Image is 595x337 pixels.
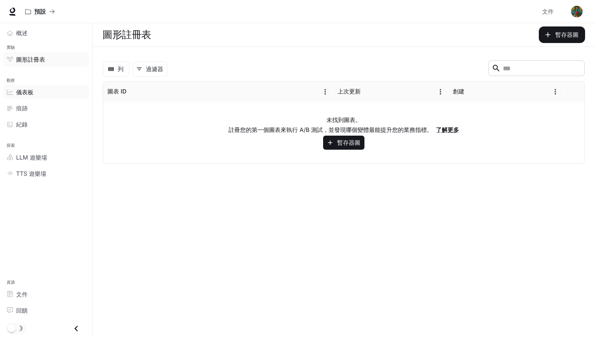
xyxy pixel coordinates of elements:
button: 種類 [465,86,478,98]
font: 痕跡 [16,105,28,112]
font: 註冊您的第一個圖表來執行 A/B 測試，並發現哪個變體最能提升您的業務指標。 [228,126,433,133]
a: 儀表板 [3,85,89,99]
button: 選單 [549,86,562,98]
font: 探索 [7,143,15,148]
a: TTS 遊樂場 [3,166,89,181]
font: TTS 遊樂場 [16,170,46,177]
a: 紀錄 [3,117,89,131]
a: LLM 遊樂場 [3,150,89,165]
font: 紀錄 [16,121,28,128]
a: 文件 [3,287,89,301]
a: 文件 [539,3,565,20]
a: 概述 [3,26,89,40]
img: 使用者頭像 [571,6,583,17]
font: 儀表板 [16,88,33,96]
a: 了解更多 [436,126,459,133]
font: 資源 [7,280,15,285]
font: 暫存器圖 [555,31,578,38]
font: 圖形註冊表 [16,56,45,63]
font: 預設 [34,8,46,15]
font: 暫存器圖 [337,139,360,146]
a: 圖形註冊表 [3,52,89,67]
button: 使用者頭像 [569,3,585,20]
font: LLM 遊樂場 [16,154,47,161]
a: 痕跡 [3,101,89,115]
font: 未找到圖表。 [326,116,361,123]
button: 關閉抽屜 [67,320,86,337]
font: 文件 [16,291,28,298]
a: 回饋 [3,303,89,318]
button: 種類 [362,86,374,98]
font: 列 [118,65,124,72]
div: 搜尋 [488,60,585,78]
font: 圖表 ID [107,88,126,95]
button: 顯示篩選器 [133,62,167,76]
button: 暫存器圖 [539,26,585,43]
button: 種類 [127,86,140,98]
button: 所有工作區 [21,3,59,20]
button: 選單 [434,86,447,98]
font: 實驗 [7,45,15,50]
font: 過濾器 [146,65,163,72]
font: 圖形註冊表 [102,29,151,41]
font: 文件 [542,8,554,15]
button: 選擇列 [103,62,129,76]
font: 觀察 [7,78,15,83]
font: 上次更新 [338,88,361,95]
font: 創建 [453,88,464,95]
font: 概述 [16,29,28,36]
button: 暫存器圖 [323,136,364,149]
span: 暗模式切換 [7,323,16,332]
font: 回饋 [16,307,28,314]
button: 選單 [319,86,331,98]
